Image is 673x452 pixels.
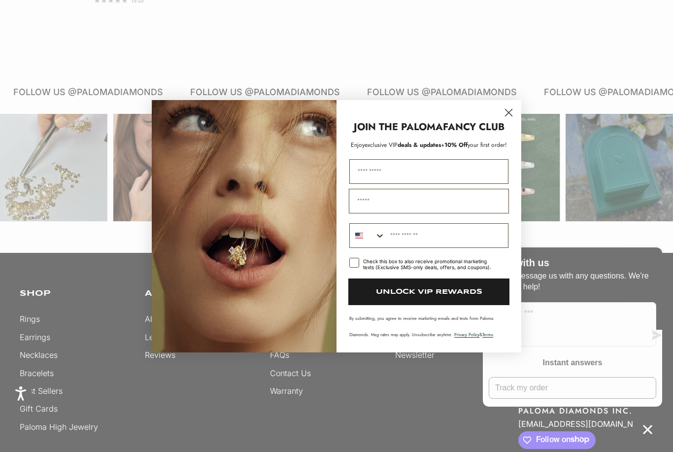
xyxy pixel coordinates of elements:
[349,189,509,213] input: Email
[500,104,517,121] button: Close dialog
[354,120,443,134] strong: JOIN THE PALOMA
[351,140,365,149] span: Enjoy
[350,224,385,247] button: Search Countries
[348,278,509,305] button: UNLOCK VIP REWARDS
[349,159,508,184] input: First Name
[365,140,398,149] span: exclusive VIP
[355,232,363,240] img: United States
[441,140,507,149] span: + your first order!
[349,315,508,338] p: By submitting, you agree to receive marketing emails and texts from Paloma Diamonds. Msg rates ma...
[365,140,441,149] span: deals & updates
[444,140,468,149] span: 10% Off
[152,100,336,352] img: Loading...
[482,331,493,338] a: Terms
[385,224,508,247] input: Phone Number
[363,258,497,270] div: Check this box to also receive promotional marketing texts (Exclusive SMS-only deals, offers, and...
[454,331,495,338] span: & .
[443,120,505,134] strong: FANCY CLUB
[454,331,479,338] a: Privacy Policy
